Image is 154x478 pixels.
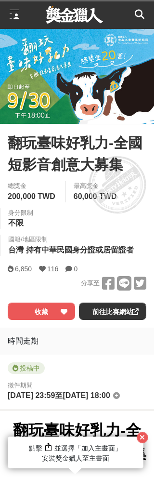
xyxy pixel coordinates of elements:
span: 116 [47,265,58,273]
strong: 翻玩臺味好乳力-全國短影音創意大募集 [8,422,146,462]
button: 收藏 [8,303,75,320]
a: 前往比賽網站 [79,303,146,320]
span: 最高獎金 [74,181,119,191]
span: 台灣 [8,246,24,254]
span: 總獎金 [8,181,58,191]
span: 安裝獎金獵人至主畫面 [42,454,109,462]
span: 點擊 [29,444,42,452]
span: 持有中華民國身分證或居留證者 [26,246,134,254]
span: 翻玩臺味好乳力-全國短影音創意大募集 [8,132,146,175]
span: 至 [55,391,63,399]
span: 200,000 TWD [8,192,55,200]
span: 並選擇「加入主畫面」 [54,444,122,452]
span: 投稿中 [8,362,45,374]
span: 60,000 TWD [74,192,117,200]
span: 分享至 [81,276,100,291]
div: 身分限制 [8,208,33,218]
img: Share Icon [42,441,54,453]
span: 徵件期間 [8,382,33,389]
span: [DATE] 18:00 [63,391,110,399]
div: 國籍/地區限制 [8,235,136,244]
span: 6,850 [15,265,32,273]
span: 0 [74,265,77,273]
span: 不限 [8,219,24,227]
span: [DATE] 23:59 [8,391,55,399]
